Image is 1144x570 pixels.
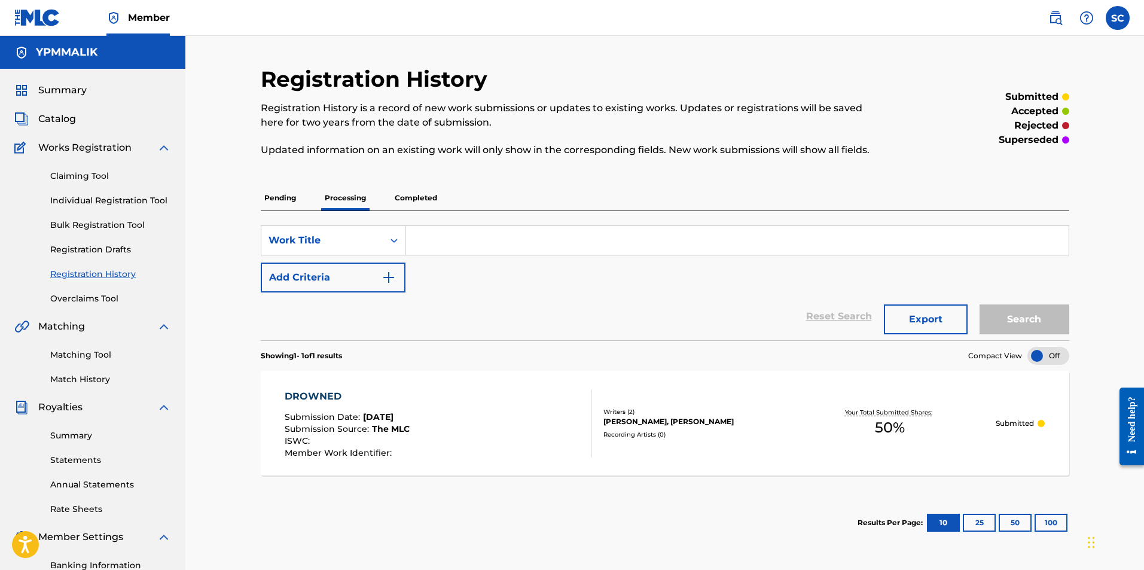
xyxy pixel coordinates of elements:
[14,83,29,97] img: Summary
[1079,11,1094,25] img: help
[285,435,313,446] span: ISWC :
[603,430,784,439] div: Recording Artists ( 0 )
[261,371,1069,475] a: DROWNEDSubmission Date:[DATE]Submission Source:The MLCISWC:Member Work Identifier:Writers (2)[PER...
[50,194,171,207] a: Individual Registration Tool
[50,268,171,281] a: Registration History
[38,530,123,544] span: Member Settings
[382,270,396,285] img: 9d2ae6d4665cec9f34b9.svg
[603,416,784,427] div: [PERSON_NAME], [PERSON_NAME]
[50,243,171,256] a: Registration Drafts
[14,112,29,126] img: Catalog
[14,45,29,60] img: Accounts
[285,447,395,458] span: Member Work Identifier :
[603,407,784,416] div: Writers ( 2 )
[157,530,171,544] img: expand
[261,101,883,130] p: Registration History is a record of new work submissions or updates to existing works. Updates or...
[927,514,960,532] button: 10
[157,141,171,155] img: expand
[1035,514,1067,532] button: 100
[968,350,1022,361] span: Compact View
[14,141,30,155] img: Works Registration
[14,9,60,26] img: MLC Logo
[106,11,121,25] img: Top Rightsholder
[1106,6,1130,30] div: User Menu
[38,112,76,126] span: Catalog
[50,349,171,361] a: Matching Tool
[50,219,171,231] a: Bulk Registration Tool
[884,304,968,334] button: Export
[875,417,905,438] span: 50 %
[261,225,1069,340] form: Search Form
[1048,11,1063,25] img: search
[1088,525,1095,560] div: Drag
[50,429,171,442] a: Summary
[391,185,441,211] p: Completed
[157,319,171,334] img: expand
[50,373,171,386] a: Match History
[285,412,363,422] span: Submission Date :
[261,143,883,157] p: Updated information on an existing work will only show in the corresponding fields. New work subm...
[50,503,171,516] a: Rate Sheets
[38,319,85,334] span: Matching
[321,185,370,211] p: Processing
[372,423,410,434] span: The MLC
[38,83,87,97] span: Summary
[1075,6,1099,30] div: Help
[50,454,171,467] a: Statements
[14,319,29,334] img: Matching
[50,478,171,491] a: Annual Statements
[1011,104,1058,118] p: accepted
[845,408,935,417] p: Your Total Submitted Shares:
[50,170,171,182] a: Claiming Tool
[1005,90,1058,104] p: submitted
[38,400,83,414] span: Royalties
[285,389,410,404] div: DROWNED
[261,185,300,211] p: Pending
[50,292,171,305] a: Overclaims Tool
[285,423,372,434] span: Submission Source :
[261,263,405,292] button: Add Criteria
[1111,379,1144,475] iframe: Resource Center
[858,517,926,528] p: Results Per Page:
[38,141,132,155] span: Works Registration
[999,133,1058,147] p: superseded
[269,233,376,248] div: Work Title
[157,400,171,414] img: expand
[999,514,1032,532] button: 50
[996,418,1034,429] p: Submitted
[14,400,29,414] img: Royalties
[14,83,87,97] a: SummarySummary
[36,45,97,59] h5: YPMMALIK
[14,530,29,544] img: Member Settings
[963,514,996,532] button: 25
[1044,6,1067,30] a: Public Search
[261,66,493,93] h2: Registration History
[261,350,342,361] p: Showing 1 - 1 of 1 results
[363,412,393,422] span: [DATE]
[1014,118,1058,133] p: rejected
[14,112,76,126] a: CatalogCatalog
[128,11,170,25] span: Member
[1084,513,1144,570] iframe: Chat Widget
